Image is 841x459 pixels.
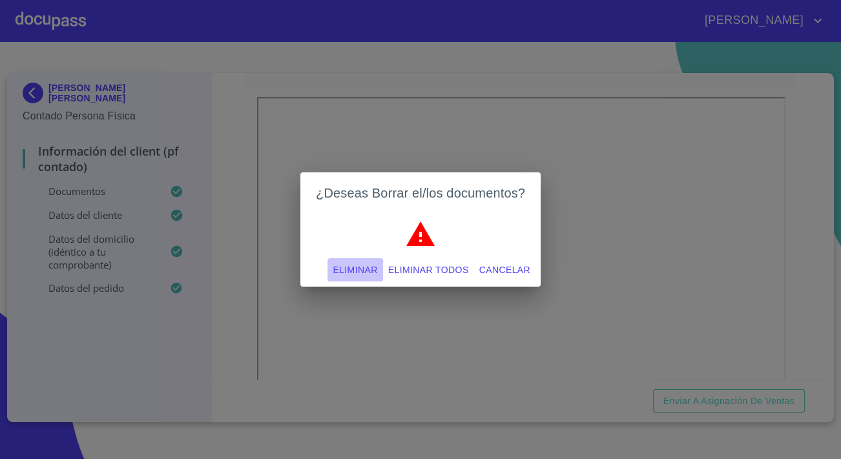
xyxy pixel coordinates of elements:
button: Eliminar [327,258,382,282]
button: Cancelar [474,258,535,282]
span: Cancelar [479,262,530,278]
span: Eliminar [333,262,377,278]
button: Eliminar todos [383,258,474,282]
span: Eliminar todos [388,262,469,278]
h2: ¿Deseas Borrar el/los documentos? [316,183,525,203]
